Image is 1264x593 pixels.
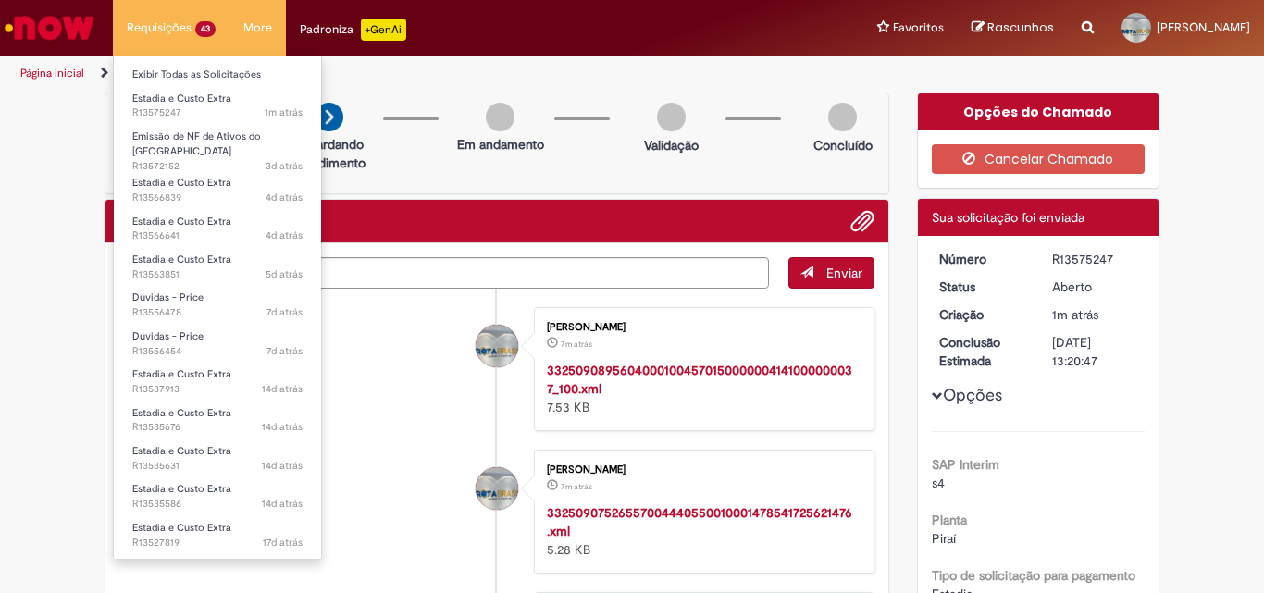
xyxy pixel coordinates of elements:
span: 7d atrás [266,305,303,319]
p: +GenAi [361,19,406,41]
textarea: Digite sua mensagem aqui... [119,257,769,289]
a: Aberto R13575247 : Estadia e Custo Extra [114,89,321,123]
span: 1m atrás [265,105,303,119]
span: Rascunhos [987,19,1054,36]
span: R13527819 [132,536,303,550]
span: s4 [932,475,945,491]
a: Aberto R13537913 : Estadia e Custo Extra [114,364,321,399]
span: 4d atrás [266,229,303,242]
span: 14d atrás [262,382,303,396]
span: Favoritos [893,19,944,37]
span: R13572152 [132,159,303,174]
time: 29/09/2025 09:14:49 [561,481,592,492]
a: Aberto R13527819 : Estadia e Custo Extra [114,518,321,552]
time: 24/09/2025 16:01:56 [266,267,303,281]
a: Aberto R13535676 : Estadia e Custo Extra [114,403,321,438]
a: 33250907526557004440550010001478541725621476.xml [547,504,852,539]
ul: Requisições [113,56,322,560]
a: Página inicial [20,66,84,80]
time: 15/09/2025 13:01:14 [262,497,303,511]
time: 15/09/2025 13:20:05 [262,420,303,434]
a: Exibir Todas as Solicitações [114,65,321,85]
div: 29/09/2025 09:20:43 [1052,305,1138,324]
span: 7m atrás [561,339,592,350]
span: 3d atrás [266,159,303,173]
span: 1m atrás [1052,306,1098,323]
span: 17d atrás [263,536,303,550]
img: img-circle-grey.png [828,103,857,131]
span: Dúvidas - Price [132,290,204,304]
time: 25/09/2025 14:16:23 [266,191,303,204]
img: img-circle-grey.png [486,103,514,131]
span: 7m atrás [561,481,592,492]
span: 4d atrás [266,191,303,204]
span: R13535586 [132,497,303,512]
a: Aberto R13527772 : Estadia e Custo Extra [114,556,321,590]
span: R13556478 [132,305,303,320]
div: R13575247 [1052,250,1138,268]
span: 43 [195,21,216,37]
span: Estadia e Custo Extra [132,406,231,420]
span: 5d atrás [266,267,303,281]
a: Rascunhos [972,19,1054,37]
time: 15/09/2025 13:11:49 [262,459,303,473]
span: 7d atrás [266,344,303,358]
a: Aberto R13563851 : Estadia e Custo Extra [114,250,321,284]
span: Estadia e Custo Extra [132,367,231,381]
a: 33250908956040001004570150000004141000000037_100.xml [547,362,852,397]
ul: Trilhas de página [14,56,829,91]
span: R13575247 [132,105,303,120]
span: Estadia e Custo Extra [132,253,231,266]
div: Joao Carvalho [476,467,518,510]
p: Validação [644,136,699,154]
a: Aberto R13535586 : Estadia e Custo Extra [114,479,321,513]
span: Estadia e Custo Extra [132,444,231,458]
div: Joao Carvalho [476,325,518,367]
span: Estadia e Custo Extra [132,482,231,496]
div: 7.53 KB [547,361,855,416]
span: R13535676 [132,420,303,435]
time: 22/09/2025 17:04:37 [266,344,303,358]
a: Aberto R13566641 : Estadia e Custo Extra [114,212,321,246]
b: SAP Interim [932,456,999,473]
span: R13563851 [132,267,303,282]
span: Sua solicitação foi enviada [932,209,1084,226]
b: Planta [932,512,967,528]
div: 5.28 KB [547,503,855,559]
div: [PERSON_NAME] [547,464,855,476]
a: Aberto R13556478 : Dúvidas - Price [114,288,321,322]
time: 12/09/2025 14:07:14 [263,536,303,550]
img: ServiceNow [2,9,97,46]
time: 26/09/2025 18:01:38 [266,159,303,173]
img: img-circle-grey.png [657,103,686,131]
span: R13537913 [132,382,303,397]
span: 14d atrás [262,420,303,434]
a: Aberto R13566839 : Estadia e Custo Extra [114,173,321,207]
span: Enviar [826,265,862,281]
time: 22/09/2025 17:07:36 [266,305,303,319]
p: Em andamento [457,135,544,154]
a: Aberto R13556454 : Dúvidas - Price [114,327,321,361]
span: 14d atrás [262,497,303,511]
span: Estadia e Custo Extra [132,92,231,105]
a: Aberto R13535631 : Estadia e Custo Extra [114,441,321,476]
span: More [243,19,272,37]
div: Opções do Chamado [918,93,1159,130]
span: Requisições [127,19,192,37]
span: Estadia e Custo Extra [132,521,231,535]
span: Piraí [932,530,956,547]
p: Aguardando atendimento [284,135,374,172]
span: R13556454 [132,344,303,359]
p: Concluído [813,136,873,154]
dt: Status [925,278,1039,296]
button: Cancelar Chamado [932,144,1146,174]
a: Aberto R13572152 : Emissão de NF de Ativos do ASVD [114,127,321,167]
div: Padroniza [300,19,406,41]
b: Tipo de solicitação para pagamento [932,567,1135,584]
dt: Conclusão Estimada [925,333,1039,370]
img: arrow-next.png [315,103,343,131]
span: Emissão de NF de Ativos do [GEOGRAPHIC_DATA] [132,130,261,158]
button: Enviar [788,257,874,289]
div: Aberto [1052,278,1138,296]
